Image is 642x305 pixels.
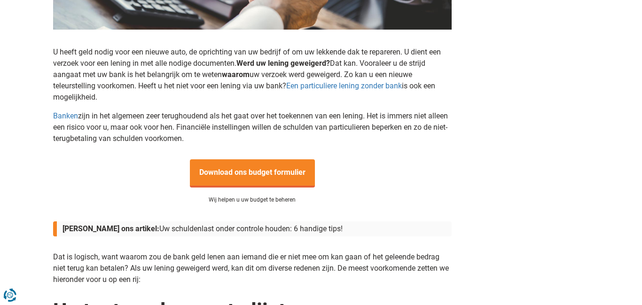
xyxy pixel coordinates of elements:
[190,159,315,188] span: Download ons budget formulier
[286,81,402,90] a: Een particuliere lening zonder bank
[53,221,452,236] a: [PERSON_NAME] ons artikel:Uw schuldenlast onder controle houden: 6 handige tips!
[53,221,452,236] span: [PERSON_NAME] ons artikel:
[53,193,452,206] span: Wij helpen u uw budget te beheren
[53,251,452,285] p: Dat is logisch, want waarom zou de bank geld lenen aan iemand die er niet mee om kan gaan of het ...
[190,168,315,177] a: Download ons budget formulier
[222,70,250,79] strong: waarom
[159,224,343,233] span: Uw schuldenlast onder controle houden: 6 handige tips!
[53,47,452,103] p: U heeft geld nodig voor een nieuwe auto, de oprichting van uw bedrijf of om uw lekkende dak te re...
[236,59,330,68] strong: Werd uw lening geweigerd?
[53,110,452,144] p: zijn in het algemeen zeer terughoudend als het gaat over het toekennen van een lening. Het is imm...
[53,111,78,120] a: Banken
